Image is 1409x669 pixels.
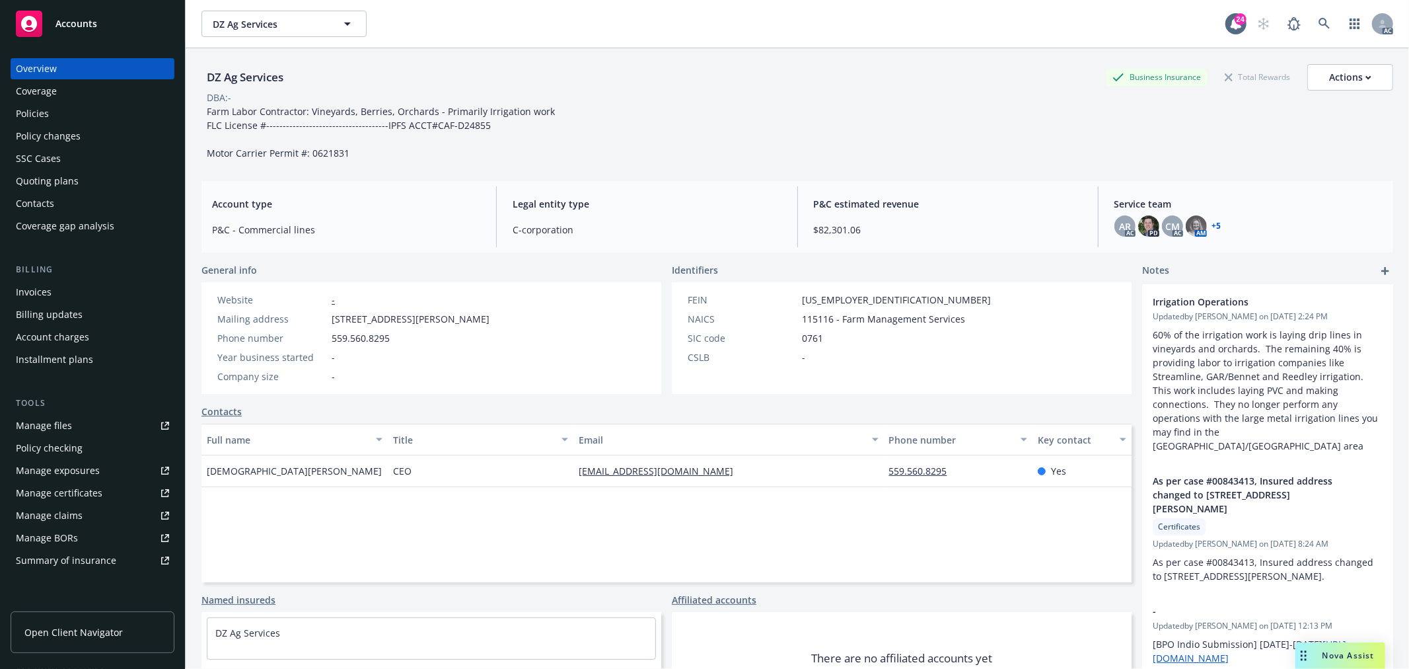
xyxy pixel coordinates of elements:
[16,505,83,526] div: Manage claims
[217,370,326,383] div: Company size
[11,397,174,410] div: Tools
[16,460,100,481] div: Manage exposures
[11,126,174,147] a: Policy changes
[884,424,1032,455] button: Phone number
[16,304,83,325] div: Billing updates
[1153,311,1383,323] span: Updated by [PERSON_NAME] on [DATE] 2:24 PM
[24,625,123,639] span: Open Client Navigator
[579,433,863,447] div: Email
[16,103,49,124] div: Policies
[1142,263,1169,279] span: Notes
[1038,433,1112,447] div: Key contact
[513,197,781,211] span: Legal entity type
[11,415,174,436] a: Manage files
[802,331,823,345] span: 0761
[688,312,797,326] div: NAICS
[1153,538,1383,550] span: Updated by [PERSON_NAME] on [DATE] 8:24 AM
[201,593,275,607] a: Named insureds
[1218,69,1297,85] div: Total Rewards
[332,350,335,364] span: -
[11,148,174,169] a: SSC Cases
[212,223,480,237] span: P&C - Commercial lines
[11,304,174,325] a: Billing updates
[217,312,326,326] div: Mailing address
[332,294,335,306] a: -
[16,126,81,147] div: Policy changes
[1307,64,1393,91] button: Actions
[1119,219,1131,233] span: AR
[11,171,174,192] a: Quoting plans
[1165,219,1180,233] span: CM
[11,349,174,370] a: Installment plans
[1153,329,1381,452] span: 60% of the irrigation work is laying drip lines in vineyards and orchards. The remaining 40% is p...
[16,81,57,102] div: Coverage
[802,293,991,307] span: [US_EMPLOYER_IDENTIFICATION_NUMBER]
[814,197,1082,211] span: P&C estimated revenue
[213,17,327,31] span: DZ Ag Services
[201,263,257,277] span: General info
[1342,11,1368,37] a: Switch app
[16,415,72,436] div: Manage files
[1311,11,1338,37] a: Search
[1153,474,1348,516] span: As per case #00843413, Insured address changed to [STREET_ADDRESS][PERSON_NAME]
[1153,604,1348,618] span: -
[11,81,174,102] a: Coverage
[332,312,489,326] span: [STREET_ADDRESS][PERSON_NAME]
[16,171,79,192] div: Quoting plans
[388,424,574,455] button: Title
[11,505,174,526] a: Manage claims
[1295,643,1385,669] button: Nova Assist
[16,148,61,169] div: SSC Cases
[11,598,174,611] div: Analytics hub
[1186,216,1207,237] img: photo
[11,5,174,42] a: Accounts
[11,58,174,79] a: Overview
[332,331,390,345] span: 559.560.8295
[207,91,231,104] div: DBA: -
[215,627,280,639] a: DZ Ag Services
[55,19,97,29] span: Accounts
[11,282,174,303] a: Invoices
[201,69,289,86] div: DZ Ag Services
[1142,284,1393,463] div: Irrigation OperationsUpdatedby [PERSON_NAME] on [DATE] 2:24 PM60% of the irrigation work is layin...
[201,11,367,37] button: DZ Ag Services
[11,460,174,481] a: Manage exposures
[207,105,555,159] span: Farm Labor Contractor: Vineyards, Berries, Orchards - Primarily Irrigation work FLC License #----...
[1153,295,1348,309] span: Irrigation Operations
[11,438,174,459] a: Policy checking
[332,370,335,383] span: -
[1329,65,1371,90] div: Actions
[1106,69,1208,85] div: Business Insurance
[688,350,797,364] div: CSLB
[513,223,781,237] span: C-corporation
[16,193,54,214] div: Contacts
[16,282,52,303] div: Invoices
[11,103,174,124] a: Policies
[393,433,554,447] div: Title
[1250,11,1277,37] a: Start snowing
[16,349,93,370] div: Installment plans
[1322,650,1375,661] span: Nova Assist
[217,293,326,307] div: Website
[1051,464,1066,478] span: Yes
[1142,463,1393,594] div: As per case #00843413, Insured address changed to [STREET_ADDRESS][PERSON_NAME]CertificatesUpdate...
[16,550,116,571] div: Summary of insurance
[1158,521,1200,533] span: Certificates
[11,327,174,348] a: Account charges
[1281,11,1307,37] a: Report a Bug
[201,405,242,418] a: Contacts
[579,465,744,477] a: [EMAIL_ADDRESS][DOMAIN_NAME]
[207,464,382,478] span: [DEMOGRAPHIC_DATA][PERSON_NAME]
[1114,197,1383,211] span: Service team
[814,223,1082,237] span: $82,301.06
[1153,556,1376,582] span: As per case #00843413, Insured address changed to [STREET_ADDRESS][PERSON_NAME].
[16,216,114,237] div: Coverage gap analysis
[672,263,718,277] span: Identifiers
[889,433,1013,447] div: Phone number
[201,424,388,455] button: Full name
[688,331,797,345] div: SIC code
[1295,643,1312,669] div: Drag to move
[11,216,174,237] a: Coverage gap analysis
[1032,424,1132,455] button: Key contact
